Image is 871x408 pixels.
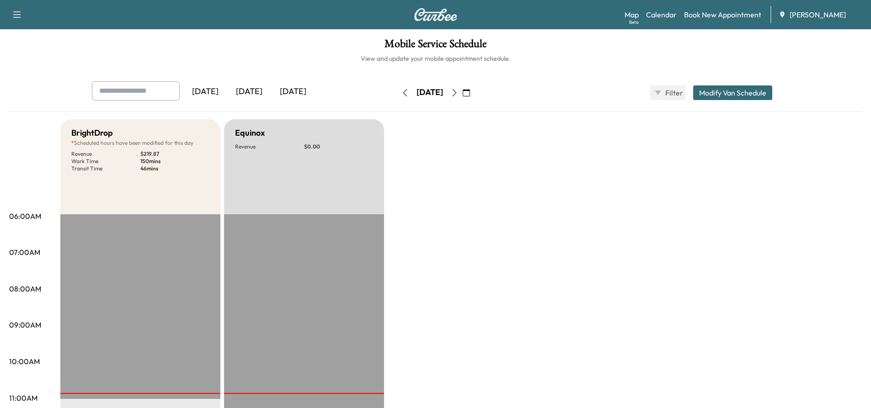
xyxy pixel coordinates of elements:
[629,19,639,26] div: Beta
[235,143,304,150] p: Revenue
[9,38,862,54] h1: Mobile Service Schedule
[71,165,140,172] p: Transit Time
[235,127,265,139] h5: Equinox
[625,9,639,20] a: MapBeta
[9,247,40,258] p: 07:00AM
[665,87,682,98] span: Filter
[790,9,846,20] span: [PERSON_NAME]
[71,150,140,158] p: Revenue
[140,150,209,158] p: $ 219.87
[646,9,677,20] a: Calendar
[414,8,458,21] img: Curbee Logo
[140,158,209,165] p: 150 mins
[417,87,443,98] div: [DATE]
[271,81,315,102] div: [DATE]
[9,319,41,330] p: 09:00AM
[227,81,271,102] div: [DATE]
[9,283,41,294] p: 08:00AM
[9,211,41,222] p: 06:00AM
[183,81,227,102] div: [DATE]
[650,85,686,100] button: Filter
[71,158,140,165] p: Work Time
[693,85,772,100] button: Modify Van Schedule
[9,392,37,403] p: 11:00AM
[140,165,209,172] p: 46 mins
[684,9,761,20] a: Book New Appointment
[304,143,373,150] p: $ 0.00
[71,127,113,139] h5: BrightDrop
[9,54,862,63] h6: View and update your mobile appointment schedule.
[71,139,209,147] p: Scheduled hours have been modified for this day
[9,356,40,367] p: 10:00AM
